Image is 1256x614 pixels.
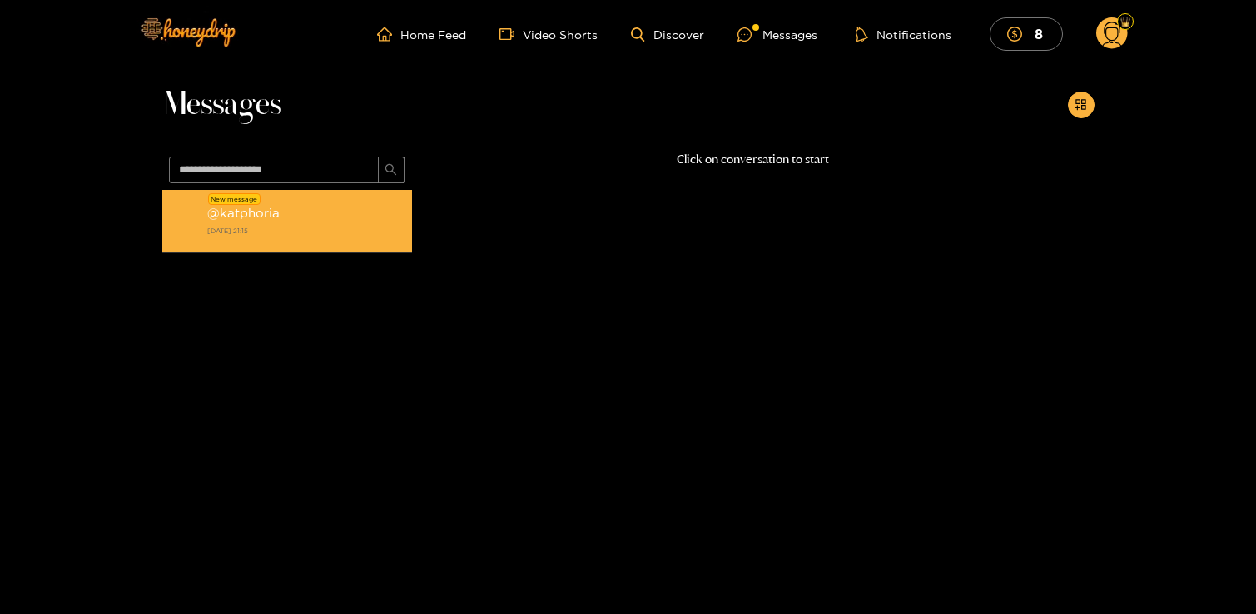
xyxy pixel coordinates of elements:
strong: [DATE] 21:15 [207,223,404,238]
strong: @ katphoria [207,206,280,220]
span: home [377,27,400,42]
span: dollar [1007,27,1030,42]
button: Notifications [851,26,956,42]
a: Home Feed [377,27,466,42]
span: appstore-add [1075,98,1087,112]
a: Video Shorts [499,27,598,42]
span: video-camera [499,27,523,42]
button: appstore-add [1068,92,1095,118]
span: search [385,163,397,177]
button: 8 [990,17,1063,50]
mark: 8 [1032,25,1045,42]
span: Messages [162,85,281,125]
div: Messages [737,25,817,44]
p: Click on conversation to start [412,150,1095,169]
img: conversation [171,207,201,237]
a: Discover [631,27,703,42]
button: search [378,157,405,183]
img: Fan Level [1120,17,1130,27]
div: New message [208,193,261,205]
